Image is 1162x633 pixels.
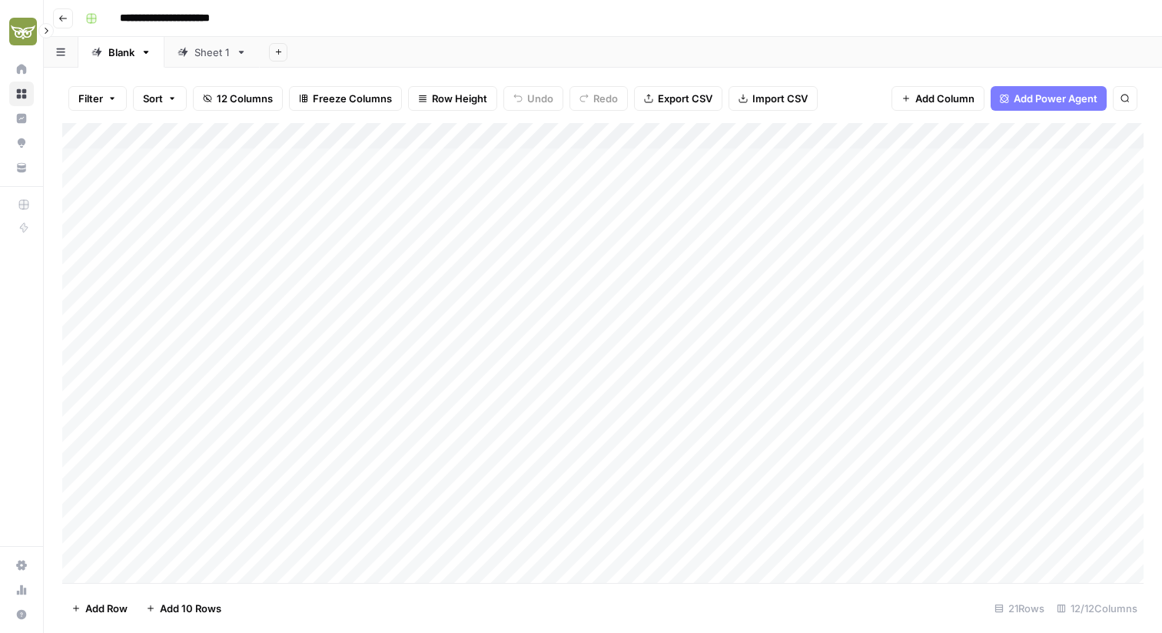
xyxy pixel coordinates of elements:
[193,86,283,111] button: 12 Columns
[137,596,231,621] button: Add 10 Rows
[108,45,134,60] div: Blank
[217,91,273,106] span: 12 Columns
[408,86,497,111] button: Row Height
[988,596,1051,621] div: 21 Rows
[194,45,230,60] div: Sheet 1
[62,596,137,621] button: Add Row
[9,12,34,51] button: Workspace: Evergreen Media
[9,578,34,602] a: Usage
[9,82,34,106] a: Browse
[991,86,1107,111] button: Add Power Agent
[78,37,164,68] a: Blank
[9,106,34,131] a: Insights
[9,131,34,155] a: Opportunities
[891,86,984,111] button: Add Column
[9,553,34,578] a: Settings
[1014,91,1097,106] span: Add Power Agent
[634,86,722,111] button: Export CSV
[143,91,163,106] span: Sort
[915,91,974,106] span: Add Column
[9,602,34,627] button: Help + Support
[78,91,103,106] span: Filter
[9,18,37,45] img: Evergreen Media Logo
[593,91,618,106] span: Redo
[289,86,402,111] button: Freeze Columns
[133,86,187,111] button: Sort
[160,601,221,616] span: Add 10 Rows
[658,91,712,106] span: Export CSV
[527,91,553,106] span: Undo
[729,86,818,111] button: Import CSV
[503,86,563,111] button: Undo
[68,86,127,111] button: Filter
[1051,596,1144,621] div: 12/12 Columns
[313,91,392,106] span: Freeze Columns
[9,57,34,82] a: Home
[9,155,34,180] a: Your Data
[85,601,128,616] span: Add Row
[164,37,260,68] a: Sheet 1
[569,86,628,111] button: Redo
[752,91,808,106] span: Import CSV
[432,91,487,106] span: Row Height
